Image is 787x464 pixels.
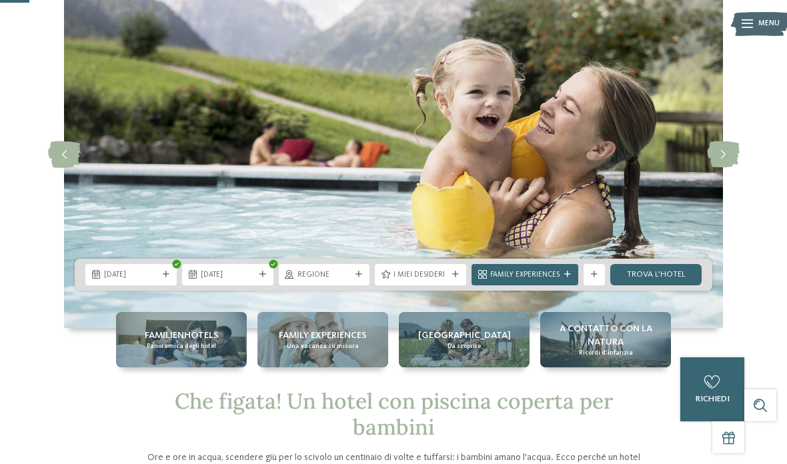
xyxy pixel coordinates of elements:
[610,264,702,285] a: trova l’hotel
[104,270,158,281] span: [DATE]
[546,322,666,349] span: A contatto con la natura
[116,312,247,367] a: Cercate un hotel con piscina coperta per bambini in Alto Adige? Familienhotels Panoramica degli h...
[540,312,671,367] a: Cercate un hotel con piscina coperta per bambini in Alto Adige? A contatto con la natura Ricordi ...
[418,329,511,342] span: [GEOGRAPHIC_DATA]
[145,329,219,342] span: Familienhotels
[201,270,255,281] span: [DATE]
[393,270,448,281] span: I miei desideri
[147,342,216,351] span: Panoramica degli hotel
[448,342,481,351] span: Da scoprire
[279,329,367,342] span: Family experiences
[696,395,730,403] span: richiedi
[579,349,633,357] span: Ricordi d’infanzia
[490,270,560,281] span: Family Experiences
[175,387,613,440] span: Che figata! Un hotel con piscina coperta per bambini
[297,270,351,281] span: Regione
[287,342,359,351] span: Una vacanza su misura
[680,357,744,421] a: richiedi
[257,312,388,367] a: Cercate un hotel con piscina coperta per bambini in Alto Adige? Family experiences Una vacanza su...
[399,312,530,367] a: Cercate un hotel con piscina coperta per bambini in Alto Adige? [GEOGRAPHIC_DATA] Da scoprire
